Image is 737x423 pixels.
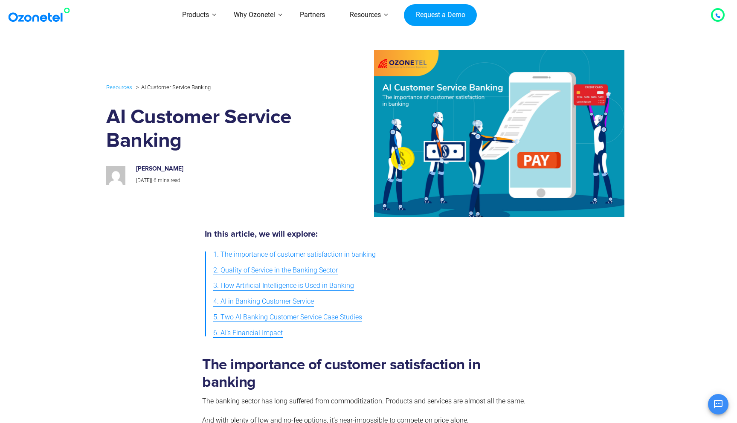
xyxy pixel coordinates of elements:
a: Resources [106,82,132,92]
span: 5. Two AI Banking Customer Service Case Studies [213,311,362,324]
a: 4. AI in Banking Customer Service [213,294,314,310]
li: AI Customer Service Banking [134,82,211,93]
a: Request a Demo [404,4,477,26]
span: mins read [158,177,180,183]
p: | [136,176,316,185]
a: 3. How Artificial Intelligence is Used in Banking [213,278,354,294]
a: 5. Two AI Banking Customer Service Case Studies [213,310,362,325]
a: 1. The importance of customer satisfaction in banking [213,247,376,263]
span: 1. The importance of customer satisfaction in banking [213,249,376,261]
button: Open chat [708,394,728,414]
span: 2. Quality of Service in the Banking Sector [213,264,338,277]
strong: The importance of customer satisfaction in banking [202,357,480,390]
a: 6. AI’s Financial Impact [213,325,283,341]
h6: [PERSON_NAME] [136,165,316,173]
h5: In this article, we will explore: [205,230,528,238]
span: 6 [154,177,157,183]
p: The banking sector has long suffered from commoditization. Products and services are almost all t... [202,395,531,408]
img: ccd51dcc6b70bf1fbe0579ea970ecb4917491bb0517df2acb65846e8d9adaf97 [106,166,125,185]
span: [DATE] [136,177,151,183]
span: 6. AI’s Financial Impact [213,327,283,339]
a: 2. Quality of Service in the Banking Sector [213,263,338,278]
h1: AI Customer Service Banking [106,106,325,153]
span: 4. AI in Banking Customer Service [213,296,314,308]
span: 3. How Artificial Intelligence is Used in Banking [213,280,354,292]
